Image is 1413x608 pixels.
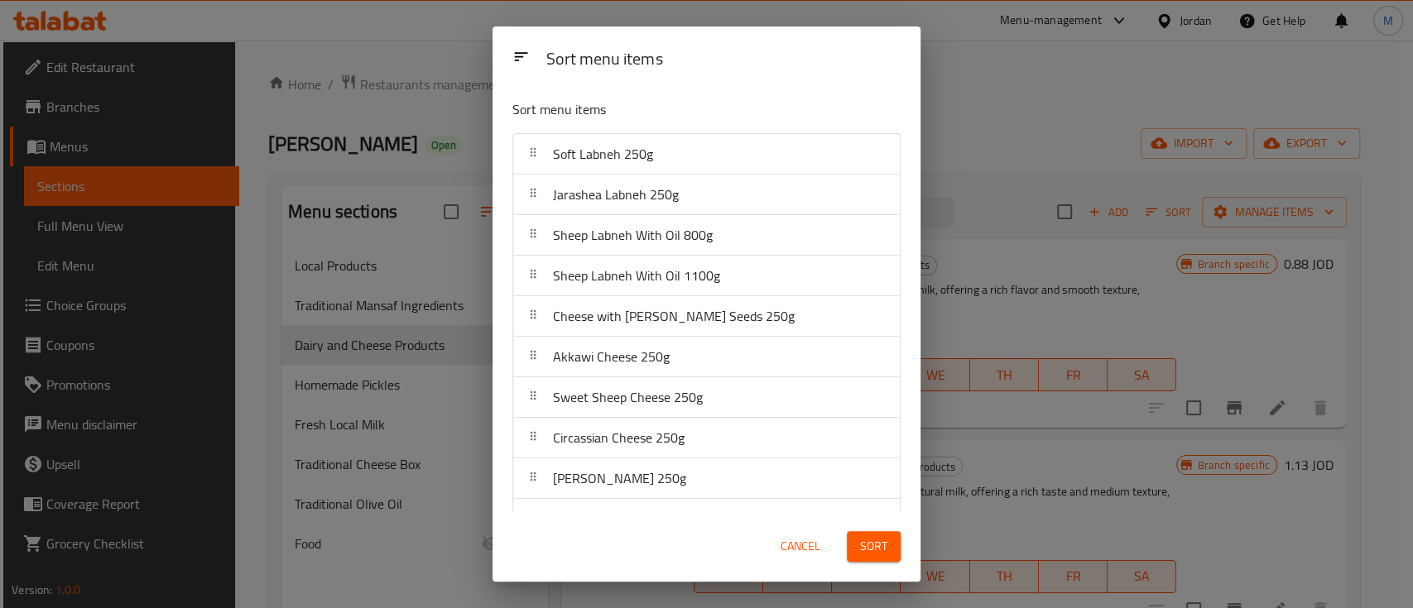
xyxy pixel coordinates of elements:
[553,223,713,247] span: Sheep Labneh With Oil 800g
[513,337,900,377] div: Akkawi Cheese 250g
[553,263,720,288] span: Sheep Labneh With Oil 1100g
[513,296,900,337] div: Cheese with [PERSON_NAME] Seeds 250g
[553,304,795,328] span: Cheese with [PERSON_NAME] Seeds 250g
[513,134,900,175] div: Soft Labneh 250g
[553,466,686,491] span: [PERSON_NAME] 250g
[553,425,685,450] span: Circassian Cheese 250g
[781,536,820,557] span: Cancel
[512,99,820,120] p: Sort menu items
[513,499,900,539] div: 1 k soft cheese
[513,175,900,215] div: Jarashea Labneh 250g
[513,377,900,418] div: Sweet Sheep Cheese 250g
[774,531,827,562] button: Cancel
[513,215,900,256] div: Sheep Labneh With Oil 800g
[513,458,900,499] div: [PERSON_NAME] 250g
[553,385,703,409] span: Sweet Sheep Cheese 250g
[539,41,907,79] div: Sort menu items
[513,256,900,296] div: Sheep Labneh With Oil 1100g
[553,141,653,166] span: Soft Labneh 250g
[513,418,900,458] div: Circassian Cheese 250g
[553,506,637,531] span: 1 k soft cheese
[860,536,887,557] span: Sort
[553,344,670,369] span: Akkawi Cheese 250g
[553,182,679,207] span: Jarashea Labneh 250g
[847,531,901,562] button: Sort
